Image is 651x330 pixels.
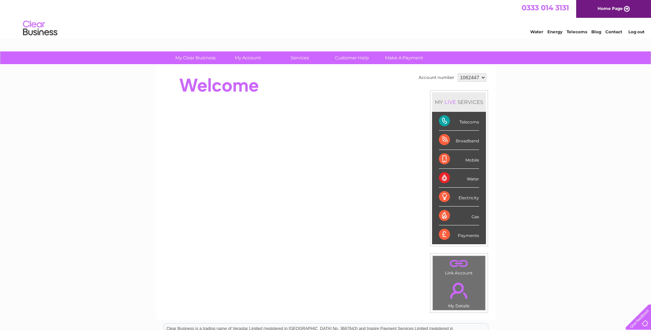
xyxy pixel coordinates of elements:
[432,277,486,310] td: My Details
[432,92,486,112] div: MY SERVICES
[530,29,543,34] a: Water
[439,225,479,244] div: Payments
[434,258,484,270] a: .
[591,29,601,34] a: Blog
[605,29,622,34] a: Contact
[164,4,488,33] div: Clear Business is a trading name of Verastar Limited (registered in [GEOGRAPHIC_DATA] No. 3667643...
[23,18,58,39] img: logo.png
[628,29,644,34] a: Log out
[443,99,457,105] div: LIVE
[547,29,562,34] a: Energy
[439,131,479,150] div: Broadband
[167,51,224,64] a: My Clear Business
[439,169,479,188] div: Water
[439,112,479,131] div: Telecoms
[219,51,276,64] a: My Account
[439,188,479,207] div: Electricity
[439,207,479,225] div: Gas
[324,51,380,64] a: Customer Help
[271,51,328,64] a: Services
[376,51,432,64] a: Make A Payment
[439,150,479,169] div: Mobile
[417,72,456,83] td: Account number
[434,279,484,303] a: .
[432,256,486,277] td: Link Account
[567,29,587,34] a: Telecoms
[522,3,569,12] a: 0333 014 3131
